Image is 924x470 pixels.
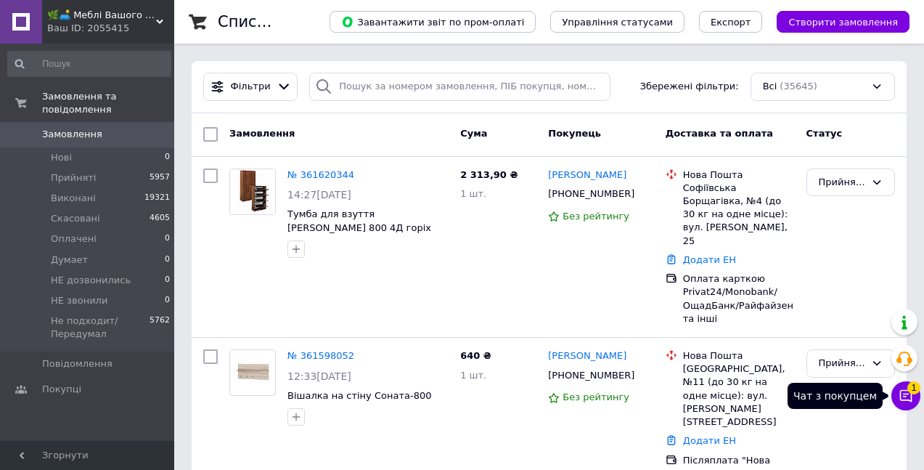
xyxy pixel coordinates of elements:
button: Завантажити звіт по пром-оплаті [330,11,536,33]
img: Фото товару [230,358,275,388]
span: 14:27[DATE] [287,189,351,200]
span: Збережені фільтри: [640,80,739,94]
span: Покупці [42,383,81,396]
span: 1 шт. [460,188,486,199]
span: НЕ дозвонились [51,274,131,287]
span: 1 шт. [460,370,486,381]
a: Фото товару [229,169,276,215]
div: [GEOGRAPHIC_DATA], №11 (до 30 кг на одне місце): вул. [PERSON_NAME][STREET_ADDRESS] [683,362,795,429]
span: Прийняті [51,171,96,185]
button: Створити замовлення [777,11,909,33]
span: Повідомлення [42,357,113,370]
a: Додати ЕН [683,254,736,265]
span: 0 [165,232,170,246]
div: Нова Пошта [683,169,795,182]
a: Додати ЕН [683,435,736,446]
span: Всі [763,80,777,94]
span: 12:33[DATE] [287,370,351,382]
a: № 361620344 [287,169,354,180]
span: Думает [51,254,88,267]
span: Нові [51,151,72,164]
span: Скасовані [51,212,100,225]
span: Статус [806,128,843,139]
span: 4605 [150,212,170,225]
a: Фото товару [229,349,276,396]
span: Фільтри [231,80,271,94]
span: Замовлення та повідомлення [42,90,174,116]
span: 🌿🛋️ Меблі Вашого Комфорту [47,9,156,22]
span: 5957 [150,171,170,185]
div: Прийнято [819,356,865,371]
span: Cума [460,128,487,139]
div: Чат з покупцем [788,383,883,409]
div: Ваш ID: 2055415 [47,22,174,35]
span: 0 [165,151,170,164]
a: [PERSON_NAME] [548,169,626,182]
button: Експорт [699,11,763,33]
span: Доставка та оплата [666,128,773,139]
div: Оплата карткою Privat24/Monobank/ОщадБанк/Райфайзен та інші [683,272,795,325]
span: 0 [165,254,170,267]
img: Фото товару [230,169,275,214]
a: Тумба для взуття [PERSON_NAME] 800 4Д горіх [287,208,431,233]
a: Вішалка на стіну Соната-800 [287,390,431,401]
span: Замовлення [229,128,295,139]
span: Завантажити звіт по пром-оплаті [341,15,524,28]
span: Покупець [548,128,601,139]
span: Без рейтингу [563,211,629,222]
span: Управління статусами [562,17,673,28]
span: [PHONE_NUMBER] [548,188,634,199]
span: Створити замовлення [788,17,898,28]
span: Замовлення [42,128,102,141]
span: 5762 [150,315,170,341]
h1: Список замовлень [218,13,365,31]
a: [PERSON_NAME] [548,349,626,363]
span: (35645) [780,81,817,92]
span: 0 [165,294,170,307]
button: Управління статусами [550,11,684,33]
span: 1 [907,381,920,394]
span: Виконані [51,192,96,205]
div: Нова Пошта [683,349,795,362]
button: Чат з покупцем1 [891,381,920,410]
span: 640 ₴ [460,350,491,361]
span: Оплачені [51,232,97,246]
span: 0 [165,274,170,287]
span: [PHONE_NUMBER] [548,370,634,381]
span: 19321 [144,192,170,205]
a: № 361598052 [287,350,354,361]
input: Пошук за номером замовлення, ПІБ покупця, номером телефону, Email, номером накладної [309,73,610,101]
div: Прийнято [819,175,865,190]
div: Софіївська Борщагівка, №4 (до 30 кг на одне місце): вул. [PERSON_NAME], 25 [683,182,795,248]
input: Пошук [7,51,171,77]
a: Створити замовлення [762,16,909,27]
span: Не подходит/Передумал [51,315,150,341]
span: НЕ звонили [51,294,107,307]
span: Без рейтингу [563,392,629,402]
span: Експорт [711,17,751,28]
span: 2 313,90 ₴ [460,169,518,180]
